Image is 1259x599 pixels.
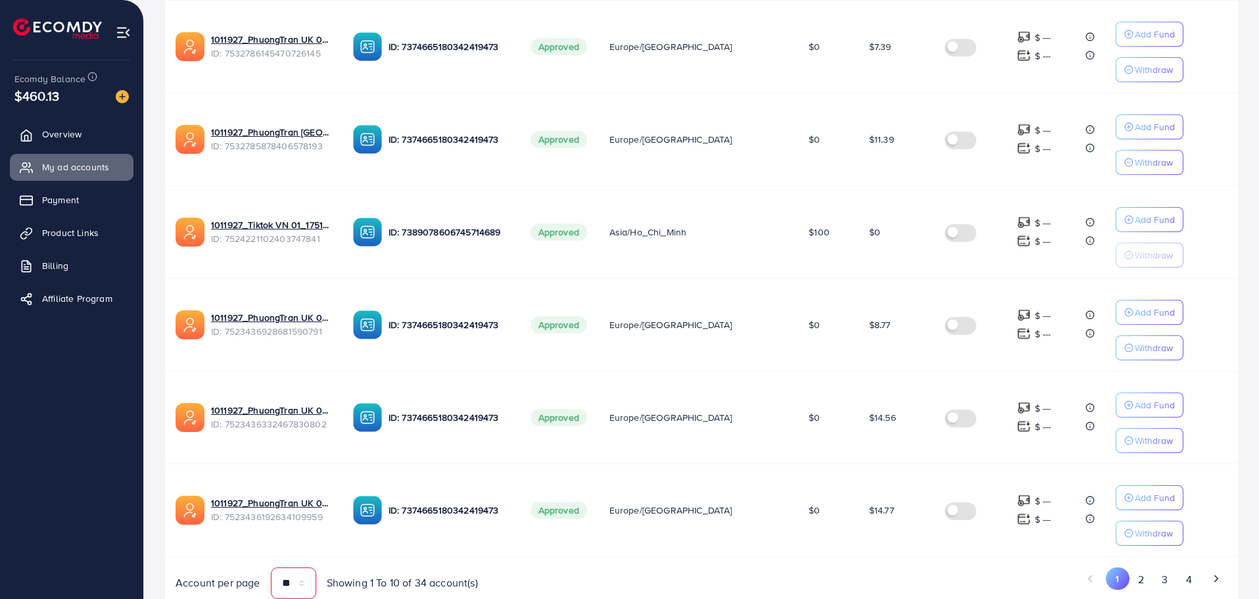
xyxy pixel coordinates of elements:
span: Approved [531,224,587,241]
a: Billing [10,252,133,279]
span: Account per page [176,575,260,590]
button: Add Fund [1116,300,1183,325]
a: Payment [10,187,133,213]
button: Add Fund [1116,485,1183,510]
p: Add Fund [1135,26,1175,42]
span: My ad accounts [42,160,109,174]
p: Withdraw [1135,433,1173,448]
span: Approved [531,38,587,55]
p: Add Fund [1135,304,1175,320]
p: $ --- [1035,141,1051,156]
button: Withdraw [1116,428,1183,453]
button: Withdraw [1116,150,1183,175]
img: ic-ads-acc.e4c84228.svg [176,125,204,154]
span: Asia/Ho_Chi_Minh [609,226,687,239]
a: 1011927_PhuongTran UK 09_1753863472157 [211,33,332,46]
span: $0 [809,504,820,517]
div: <span class='underline'>1011927_PhuongTran UK 06_1751686684359</span></br>7523436332467830802 [211,404,332,431]
p: $ --- [1035,308,1051,323]
img: top-up amount [1017,494,1031,508]
span: Approved [531,316,587,333]
button: Add Fund [1116,22,1183,47]
button: Withdraw [1116,521,1183,546]
button: Withdraw [1116,57,1183,82]
p: ID: 7374665180342419473 [389,317,510,333]
img: top-up amount [1017,327,1031,341]
p: Withdraw [1135,525,1173,541]
p: $ --- [1035,122,1051,138]
p: $ --- [1035,326,1051,342]
p: $ --- [1035,215,1051,231]
a: Affiliate Program [10,285,133,312]
img: top-up amount [1017,401,1031,415]
p: $ --- [1035,512,1051,527]
p: $ --- [1035,493,1051,509]
span: $0 [809,133,820,146]
span: Product Links [42,226,99,239]
button: Go to page 3 [1153,567,1177,592]
img: menu [116,25,131,40]
p: ID: 7374665180342419473 [389,39,510,55]
p: Add Fund [1135,212,1175,228]
img: top-up amount [1017,216,1031,229]
span: ID: 7532785878406578193 [211,139,332,153]
img: top-up amount [1017,30,1031,44]
span: Affiliate Program [42,292,112,305]
span: ID: 7524221102403747841 [211,232,332,245]
div: <span class='underline'>1011927_PhuongTran UK 05_1751686636031</span></br>7523436192634109959 [211,496,332,523]
span: $8.77 [869,318,891,331]
img: top-up amount [1017,141,1031,155]
button: Go to page 1 [1106,567,1129,590]
img: ic-ads-acc.e4c84228.svg [176,310,204,339]
a: Overview [10,121,133,147]
img: ic-ba-acc.ded83a64.svg [353,310,382,339]
p: ID: 7374665180342419473 [389,502,510,518]
a: My ad accounts [10,154,133,180]
span: $0 [809,40,820,53]
img: ic-ads-acc.e4c84228.svg [176,218,204,247]
span: Showing 1 To 10 of 34 account(s) [327,575,478,590]
ul: Pagination [712,567,1227,592]
a: Product Links [10,220,133,246]
img: ic-ba-acc.ded83a64.svg [353,218,382,247]
p: ID: 7374665180342419473 [389,132,510,147]
div: <span class='underline'>1011927_PhuongTran UK 08_1753863400059</span></br>7532785878406578193 [211,126,332,153]
a: 1011927_PhuongTran UK 05_1751686636031 [211,496,332,510]
img: top-up amount [1017,419,1031,433]
p: Withdraw [1135,62,1173,78]
button: Add Fund [1116,114,1183,139]
button: Add Fund [1116,207,1183,232]
button: Withdraw [1116,335,1183,360]
div: <span class='underline'>1011927_PhuongTran UK 07_1751686736496</span></br>7523436928681590791 [211,311,332,338]
span: $14.56 [869,411,896,424]
img: top-up amount [1017,49,1031,62]
button: Withdraw [1116,243,1183,268]
span: Europe/[GEOGRAPHIC_DATA] [609,133,732,146]
span: Europe/[GEOGRAPHIC_DATA] [609,40,732,53]
a: 1011927_Tiktok VN 01_1751869264216 [211,218,332,231]
span: $14.77 [869,504,894,517]
img: ic-ba-acc.ded83a64.svg [353,403,382,432]
span: Approved [531,131,587,148]
p: $ --- [1035,48,1051,64]
span: Payment [42,193,79,206]
a: logo [13,18,102,39]
img: top-up amount [1017,234,1031,248]
span: $460.13 [14,86,59,105]
div: <span class='underline'>1011927_Tiktok VN 01_1751869264216</span></br>7524221102403747841 [211,218,332,245]
p: Add Fund [1135,397,1175,413]
p: Add Fund [1135,490,1175,506]
button: Go to page 4 [1177,567,1200,592]
span: Approved [531,409,587,426]
p: $ --- [1035,30,1051,45]
p: ID: 7374665180342419473 [389,410,510,425]
span: Europe/[GEOGRAPHIC_DATA] [609,411,732,424]
span: Approved [531,502,587,519]
span: Europe/[GEOGRAPHIC_DATA] [609,318,732,331]
span: $7.39 [869,40,891,53]
button: Add Fund [1116,393,1183,418]
span: $11.39 [869,133,894,146]
span: $0 [869,226,880,239]
button: Go to page 2 [1129,567,1153,592]
iframe: Chat [1203,540,1249,589]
